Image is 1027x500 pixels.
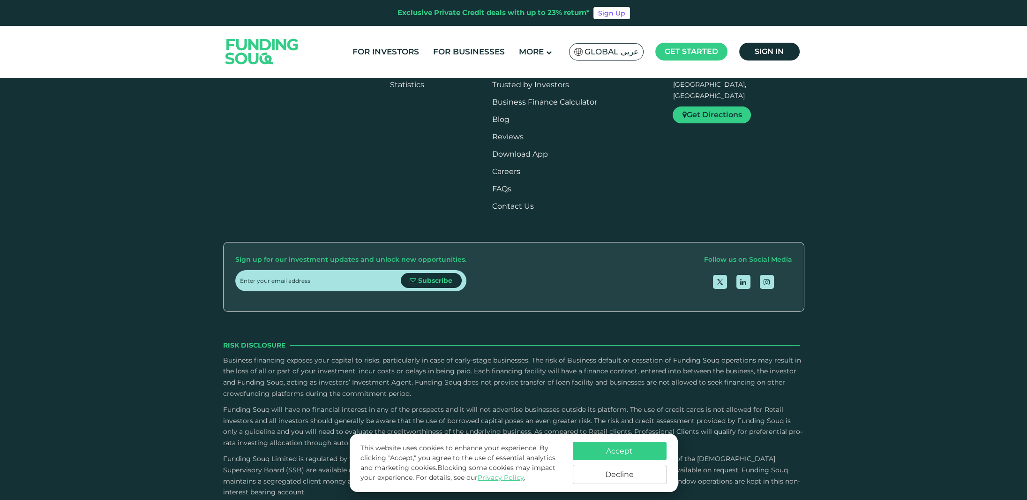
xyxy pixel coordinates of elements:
[478,473,524,482] a: Privacy Policy
[673,68,784,101] p: Fintech Hive, DIFC, [GEOGRAPHIC_DATA], [GEOGRAPHIC_DATA]
[492,202,534,211] a: Contact Us
[223,355,804,400] p: Business financing exposes your capital to risks, particularly in case of early-stage businesses....
[360,443,563,483] p: This website uses cookies to enhance your experience. By clicking "Accept," you agree to the use ...
[673,106,751,123] a: Get Directions
[223,455,775,474] span: Funding Souq Limited is regulated by the DFSA under license number F005822 and operates an [DEMOG...
[240,270,401,291] input: Enter your email address
[492,150,548,159] a: Download App
[739,43,800,61] a: Sign in
[585,46,638,57] span: Global عربي
[416,473,525,482] span: For details, see our .
[713,275,727,289] a: open Twitter
[593,7,630,19] a: Sign Up
[390,80,424,89] a: Statistics
[223,340,285,350] span: Risk Disclosure
[573,442,667,460] button: Accept
[573,465,667,484] button: Decline
[492,167,520,176] span: Careers
[760,275,774,289] a: open Instagram
[350,44,421,60] a: For Investors
[418,276,452,285] span: Subscribe
[574,48,583,56] img: SA Flag
[360,463,555,482] span: Blocking some cookies may impact your experience.
[216,28,308,75] img: Logo
[492,80,569,89] a: Trusted by Investors
[223,405,802,447] span: Funding Souq will have no financial interest in any of the prospects and it will not advertise bu...
[519,47,544,56] span: More
[431,44,507,60] a: For Businesses
[235,254,466,265] div: Sign up for our investment updates and unlock new opportunities.
[736,275,750,289] a: open Linkedin
[492,132,524,141] a: Reviews
[665,47,718,56] span: Get started
[401,273,462,288] button: Subscribe
[492,184,511,193] a: FAQs
[755,47,784,56] span: Sign in
[492,115,510,124] a: Blog
[704,254,792,265] div: Follow us on Social Media
[397,8,590,18] div: Exclusive Private Credit deals with up to 23% return*
[223,466,800,497] span: and details of frequency and manner of [DEMOGRAPHIC_DATA] Reviews are available on request. Fundi...
[492,98,597,106] a: Business Finance Calculator
[717,279,723,285] img: twitter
